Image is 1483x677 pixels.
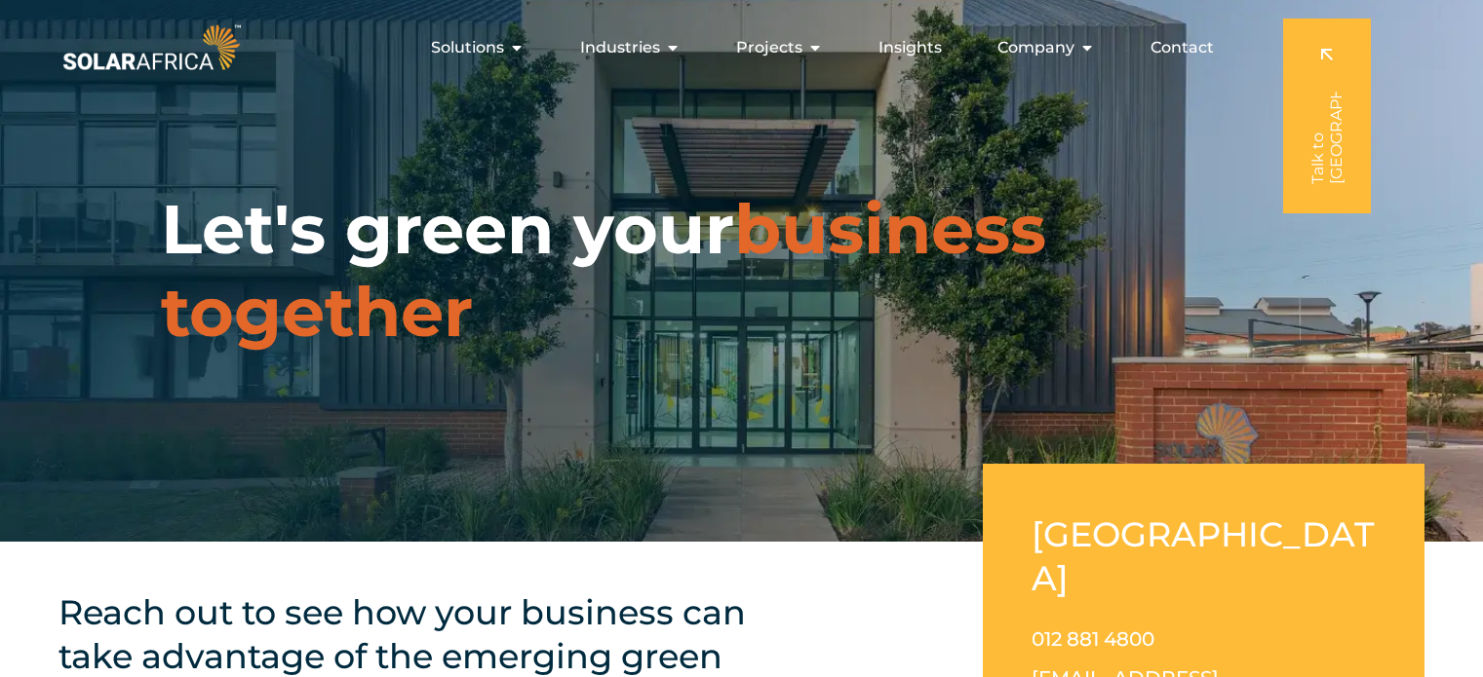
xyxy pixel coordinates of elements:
div: Menu Toggle [245,28,1229,67]
h2: [GEOGRAPHIC_DATA] [1032,512,1376,600]
a: 012 881 4800 [1032,627,1154,651]
a: Contact [1151,36,1214,59]
h1: Let's green your [161,188,1322,354]
nav: Menu [245,28,1229,67]
span: Projects [736,36,802,59]
span: business together [161,187,1046,354]
span: Company [997,36,1074,59]
a: Insights [878,36,942,59]
span: Industries [580,36,660,59]
span: Solutions [431,36,504,59]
